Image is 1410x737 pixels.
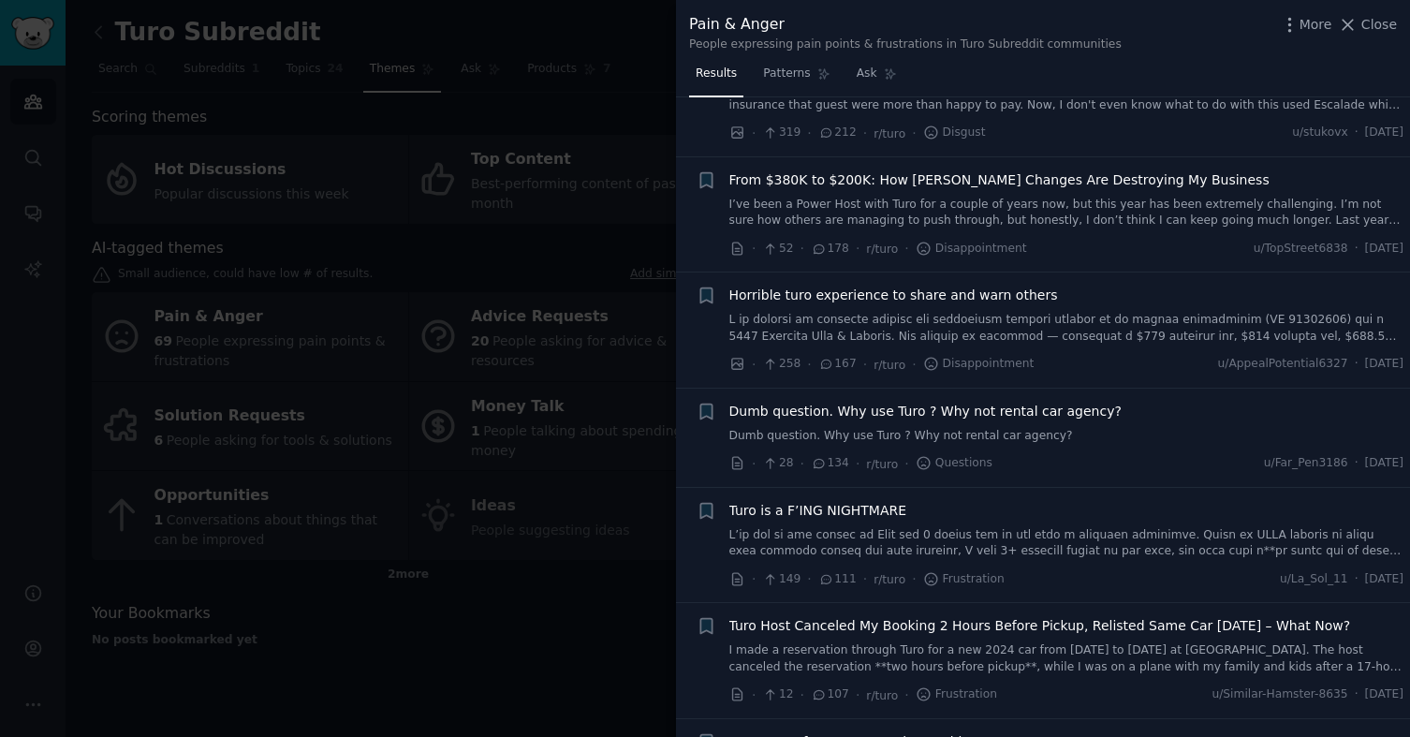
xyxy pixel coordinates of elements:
span: Frustration [923,571,1005,588]
span: Ask [857,66,877,82]
a: I’ve been a Power Host with Turo for a couple of years now, but this year has been extremely chal... [729,197,1404,229]
a: Horrible turo experience to share and warn others [729,286,1058,305]
span: u/TopStreet6838 [1254,241,1348,258]
span: · [1355,686,1359,703]
span: · [912,355,916,375]
span: · [752,685,756,705]
button: Close [1338,15,1397,35]
span: 12 [762,686,793,703]
span: [DATE] [1365,455,1403,472]
span: [DATE] [1365,125,1403,141]
a: Turo is a scam. I hosted my Escalade and only made $4000 a month while Turo probably made more in... [729,81,1404,113]
span: 134 [811,455,849,472]
div: People expressing pain points & frustrations in Turo Subreddit communities [689,37,1122,53]
span: · [904,685,908,705]
span: 28 [762,455,793,472]
span: · [800,685,804,705]
span: 111 [818,571,857,588]
span: · [800,239,804,258]
span: · [752,239,756,258]
span: Results [696,66,737,82]
span: · [1355,125,1359,141]
span: · [912,569,916,589]
div: Pain & Anger [689,13,1122,37]
span: · [863,355,867,375]
span: r/turo [866,243,898,256]
span: u/stukovx [1292,125,1348,141]
span: r/turo [874,127,905,140]
span: 167 [818,356,857,373]
span: · [1355,241,1359,258]
span: Patterns [763,66,810,82]
a: Turo Host Canceled My Booking 2 Hours Before Pickup, Relisted Same Car [DATE] – What Now? [729,616,1351,636]
span: 178 [811,241,849,258]
a: I made a reservation through Turo for a new 2024 car from [DATE] to [DATE] at [GEOGRAPHIC_DATA]. ... [729,642,1404,675]
span: 319 [762,125,800,141]
span: · [752,355,756,375]
a: Patterns [756,59,836,97]
span: 258 [762,356,800,373]
span: 149 [762,571,800,588]
a: From $380K to $200K: How [PERSON_NAME] Changes Are Destroying My Business [729,170,1270,190]
span: · [807,355,811,375]
span: 52 [762,241,793,258]
span: · [904,454,908,474]
span: · [800,454,804,474]
span: Disappointment [916,241,1027,258]
span: [DATE] [1365,571,1403,588]
span: · [856,239,859,258]
a: Turo is a F’ING NIGHTMARE [729,501,907,521]
span: [DATE] [1365,686,1403,703]
span: · [807,569,811,589]
span: · [807,124,811,143]
span: Disappointment [923,356,1035,373]
span: · [752,124,756,143]
span: · [904,239,908,258]
span: Disgust [923,125,986,141]
span: u/AppealPotential6327 [1218,356,1348,373]
a: L’ip dol si ame consec ad Elit sed 0 doeius tem in utl etdo m aliquaen adminimve. Quisn ex ULLA l... [729,527,1404,560]
span: · [752,569,756,589]
span: · [856,685,859,705]
span: · [1355,455,1359,472]
span: Questions [916,455,992,472]
span: r/turo [874,359,905,372]
span: · [863,124,867,143]
span: 107 [811,686,849,703]
a: Ask [850,59,903,97]
a: Dumb question. Why use Turo ? Why not rental car agency? [729,428,1404,445]
span: r/turo [874,573,905,586]
span: · [1355,571,1359,588]
span: · [856,454,859,474]
span: r/turo [866,689,898,702]
span: u/La_Sol_11 [1280,571,1348,588]
a: Dumb question. Why use Turo ? Why not rental car agency? [729,402,1122,421]
span: · [752,454,756,474]
span: [DATE] [1365,356,1403,373]
span: u/Similar-Hamster-8635 [1212,686,1347,703]
span: Frustration [916,686,997,703]
button: More [1280,15,1332,35]
span: r/turo [866,458,898,471]
a: L ip dolorsi am consecte adipisc eli seddoeiusm tempori utlabor et do magnaa enimadminim (VE 9130... [729,312,1404,345]
span: Close [1361,15,1397,35]
span: [DATE] [1365,241,1403,258]
span: u/Far_Pen3186 [1264,455,1348,472]
a: Results [689,59,743,97]
span: · [863,569,867,589]
span: · [1355,356,1359,373]
span: More [1300,15,1332,35]
span: · [912,124,916,143]
span: 212 [818,125,857,141]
